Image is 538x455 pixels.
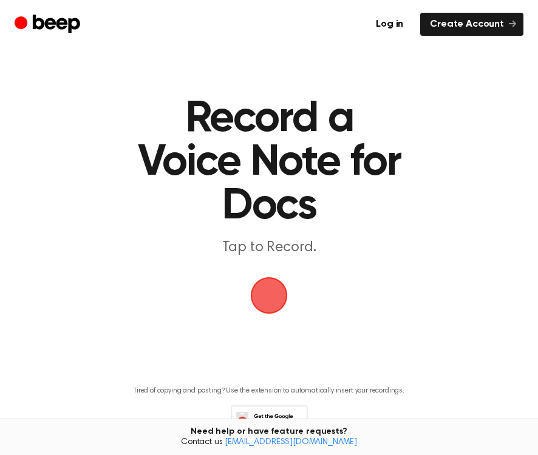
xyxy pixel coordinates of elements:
[131,238,407,258] p: Tap to Record.
[131,97,407,228] h1: Record a Voice Note for Docs
[366,13,413,36] a: Log in
[251,277,287,314] img: Beep Logo
[420,13,523,36] a: Create Account
[225,438,357,447] a: [EMAIL_ADDRESS][DOMAIN_NAME]
[134,386,404,396] p: Tired of copying and pasting? Use the extension to automatically insert your recordings.
[15,13,83,36] a: Beep
[7,437,531,448] span: Contact us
